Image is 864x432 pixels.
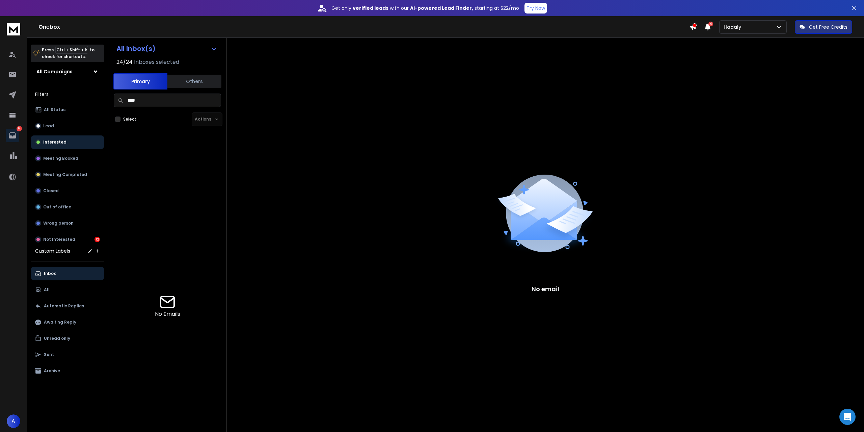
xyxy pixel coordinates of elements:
p: Unread only [44,336,70,341]
h3: Filters [31,90,104,99]
h1: All Inbox(s) [116,45,156,52]
button: Sent [31,348,104,361]
button: Primary [113,73,167,90]
p: Closed [43,188,59,194]
p: No email [532,284,559,294]
p: Interested [43,139,66,145]
button: Meeting Booked [31,152,104,165]
img: logo [7,23,20,35]
span: 24 / 24 [116,58,133,66]
button: Awaiting Reply [31,315,104,329]
button: Inbox [31,267,104,280]
p: Lead [43,123,54,129]
p: Automatic Replies [44,303,84,309]
p: Not Interested [43,237,75,242]
button: Get Free Credits [795,20,852,34]
p: Meeting Completed [43,172,87,177]
p: All [44,287,50,293]
button: Others [167,74,221,89]
p: Sent [44,352,54,357]
p: Get only with our starting at $22/mo [331,5,519,11]
button: A [7,414,20,428]
button: Try Now [524,3,547,14]
button: Archive [31,364,104,378]
p: Out of office [43,204,71,210]
button: All Campaigns [31,65,104,78]
button: Out of office [31,200,104,214]
button: Lead [31,119,104,133]
label: Select [123,117,136,122]
button: All Inbox(s) [111,42,222,55]
strong: AI-powered Lead Finder, [410,5,473,11]
div: Open Intercom Messenger [839,409,856,425]
p: Wrong person [43,221,74,226]
h3: Custom Labels [35,248,70,254]
p: Meeting Booked [43,156,78,161]
button: Closed [31,184,104,198]
strong: verified leads [353,5,388,11]
button: Not Interested12 [31,233,104,246]
h3: Inboxes selected [134,58,179,66]
h1: Onebox [38,23,690,31]
span: Ctrl + Shift + k [55,46,88,54]
button: Wrong person [31,217,104,230]
a: 12 [6,129,19,142]
p: All Status [44,107,65,112]
button: Automatic Replies [31,299,104,313]
button: Unread only [31,332,104,345]
h1: All Campaigns [36,68,73,75]
button: All Status [31,103,104,117]
div: 12 [94,237,100,242]
p: No Emails [155,310,180,318]
p: Try Now [526,5,545,11]
p: Inbox [44,271,56,276]
button: All [31,283,104,297]
p: Awaiting Reply [44,320,76,325]
p: Hadaly [724,24,744,30]
span: 4 [708,22,713,26]
p: Press to check for shortcuts. [42,47,94,60]
button: Meeting Completed [31,168,104,181]
button: Interested [31,135,104,149]
p: 12 [17,126,22,131]
p: Archive [44,368,60,374]
p: Get Free Credits [809,24,847,30]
